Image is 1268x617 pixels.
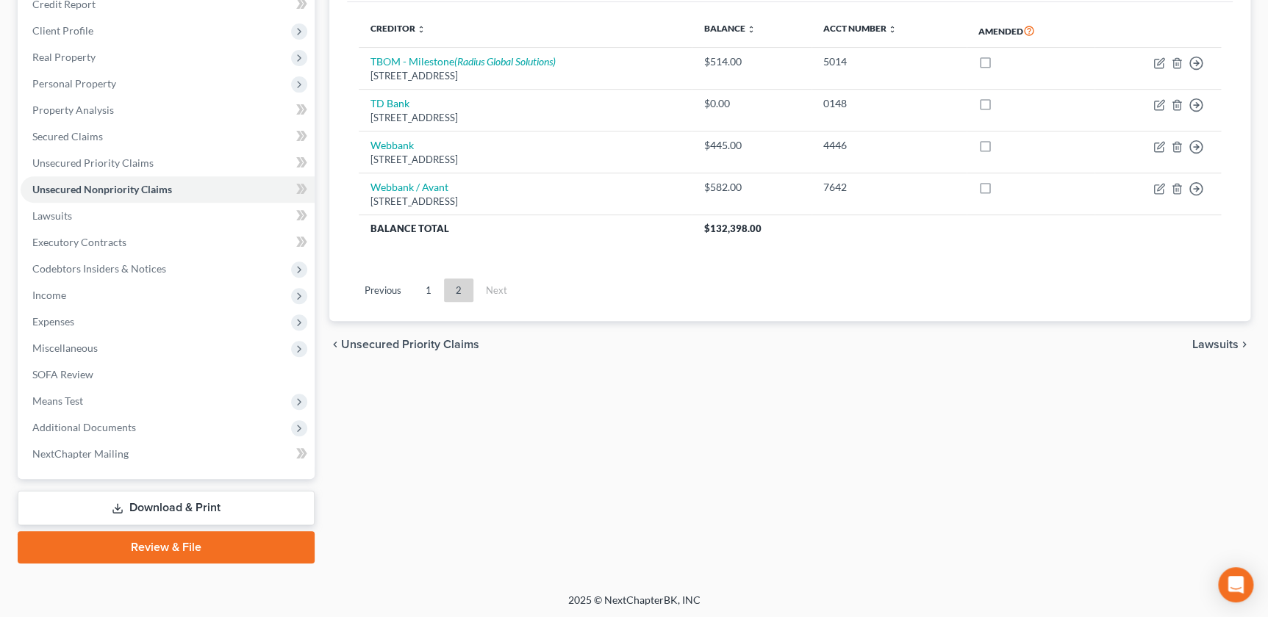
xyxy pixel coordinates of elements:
[823,138,955,153] div: 4446
[353,278,413,302] a: Previous
[823,96,955,111] div: 0148
[329,339,341,350] i: chevron_left
[21,229,315,256] a: Executory Contracts
[32,289,66,301] span: Income
[21,176,315,203] a: Unsecured Nonpriority Claims
[32,156,154,169] span: Unsecured Priority Claims
[370,23,426,34] a: Creditor unfold_more
[18,491,315,525] a: Download & Print
[370,111,680,125] div: [STREET_ADDRESS]
[703,180,800,195] div: $582.00
[32,262,166,275] span: Codebtors Insiders & Notices
[1239,339,1250,350] i: chevron_right
[32,104,114,116] span: Property Analysis
[32,421,136,433] span: Additional Documents
[967,14,1095,48] th: Amended
[359,215,692,242] th: Balance Total
[454,55,556,68] i: (Radius Global Solutions)
[823,180,955,195] div: 7642
[703,54,800,69] div: $514.00
[1192,339,1250,350] button: Lawsuits chevron_right
[32,24,93,37] span: Client Profile
[32,447,129,460] span: NextChapter Mailing
[18,531,315,563] a: Review & File
[32,368,93,380] span: SOFA Review
[32,236,126,248] span: Executory Contracts
[21,123,315,150] a: Secured Claims
[703,138,800,153] div: $445.00
[703,23,755,34] a: Balance unfold_more
[21,150,315,176] a: Unsecured Priority Claims
[32,51,96,63] span: Real Property
[746,25,755,34] i: unfold_more
[21,97,315,123] a: Property Analysis
[32,342,98,354] span: Miscellaneous
[823,23,897,34] a: Acct Number unfold_more
[1192,339,1239,350] span: Lawsuits
[703,223,761,234] span: $132,398.00
[329,339,479,350] button: chevron_left Unsecured Priority Claims
[444,278,473,302] a: 2
[21,203,315,229] a: Lawsuits
[370,181,448,193] a: Webbank / Avant
[32,209,72,222] span: Lawsuits
[21,441,315,467] a: NextChapter Mailing
[1218,567,1253,602] div: Open Intercom Messenger
[417,25,426,34] i: unfold_more
[21,361,315,388] a: SOFA Review
[414,278,443,302] a: 1
[370,153,680,167] div: [STREET_ADDRESS]
[370,97,409,109] a: TD Bank
[32,77,116,90] span: Personal Property
[32,183,172,195] span: Unsecured Nonpriority Claims
[32,315,74,328] span: Expenses
[370,195,680,209] div: [STREET_ADDRESS]
[370,55,556,68] a: TBOM - Milestone(Radius Global Solutions)
[370,69,680,83] div: [STREET_ADDRESS]
[888,25,897,34] i: unfold_more
[32,394,83,407] span: Means Test
[370,139,414,151] a: Webbank
[823,54,955,69] div: 5014
[32,130,103,142] span: Secured Claims
[341,339,479,350] span: Unsecured Priority Claims
[703,96,800,111] div: $0.00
